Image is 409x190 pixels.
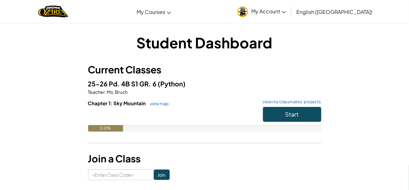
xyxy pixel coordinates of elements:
a: Ozaria by CodeCombat logo [38,5,68,18]
img: Home [38,5,68,18]
img: avatar [237,6,248,17]
span: : [105,89,107,95]
span: Chapter 1: Sky Mountain [88,100,147,106]
h3: Join a Class [88,151,321,166]
span: My Courses [137,8,165,15]
input: Join [154,170,170,180]
a: view my classmates' projects [260,100,321,104]
h1: Student Dashboard [88,32,321,53]
span: (Python) [158,80,186,88]
div: 0.0% [88,125,123,132]
button: Start [263,107,321,122]
span: English ([GEOGRAPHIC_DATA]) [296,8,372,15]
span: My Account [251,8,286,15]
a: My Account [234,1,289,22]
span: Ms. Bruch [107,89,128,95]
span: Teacher [88,89,105,95]
a: view map [147,101,169,106]
input: <Enter Class Code> [88,169,154,180]
a: My Courses [133,3,174,20]
span: 25-26 Pd. 4B S1 GR. 6 [88,80,158,88]
span: Start [285,110,299,118]
h3: Current Classes [88,62,321,77]
a: English ([GEOGRAPHIC_DATA]) [293,3,376,20]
